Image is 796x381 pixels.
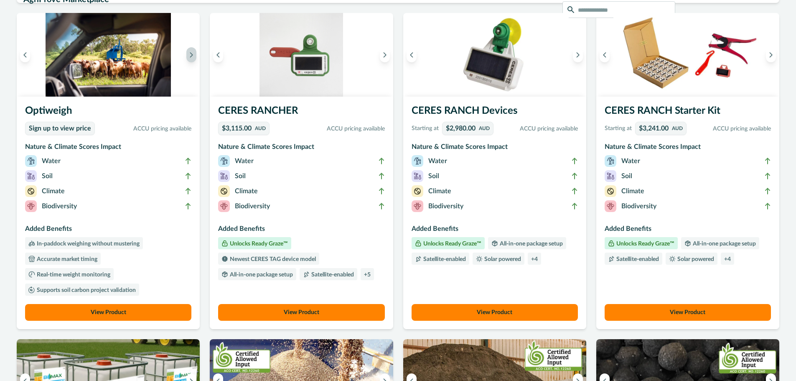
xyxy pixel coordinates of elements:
[479,126,490,131] p: AUD
[380,47,390,62] button: Next image
[672,126,683,131] p: AUD
[25,142,191,155] h3: Nature & Climate Scores Impact
[422,256,466,262] p: Satellite-enabled
[412,103,578,122] h3: CERES RANCH Devices
[29,125,91,133] p: Sign up to view price
[497,125,578,133] p: ACCU pricing available
[35,272,110,278] p: Real-time weight monitoring
[605,304,771,321] button: View Product
[25,122,95,135] a: Sign up to view price
[218,224,384,237] h3: Added Benefits
[605,142,771,155] h3: Nature & Climate Scores Impact
[403,13,586,97] img: A single CERES RANCH device
[690,125,771,133] p: ACCU pricing available
[255,126,266,131] p: AUD
[228,272,293,278] p: All-in-one package setup
[483,256,521,262] p: Solar powered
[235,156,254,166] p: Water
[407,47,417,62] button: Previous image
[42,171,53,181] p: Soil
[428,156,447,166] p: Water
[428,171,439,181] p: Soil
[25,103,191,122] h3: Optiweigh
[228,241,288,247] p: Unlocks Ready Graze™
[17,13,200,97] img: A hand holding a CERES RANCH device
[412,304,578,321] button: View Product
[235,171,246,181] p: Soil
[615,256,659,262] p: Satellite-enabled
[228,256,316,262] p: Newest CERES TAG device model
[213,47,223,62] button: Previous image
[531,256,538,262] p: + 4
[412,224,578,237] h3: Added Benefits
[35,241,140,247] p: In-paddock weighing without mustering
[98,125,191,133] p: ACCU pricing available
[428,201,463,211] p: Biodiversity
[615,241,674,247] p: Unlocks Ready Graze™
[235,201,270,211] p: Biodiversity
[621,201,656,211] p: Biodiversity
[25,224,191,237] h3: Added Benefits
[600,47,610,62] button: Previous image
[766,47,776,62] button: Next image
[186,47,196,62] button: Next image
[35,287,136,293] p: Supports soil carbon project validation
[273,125,384,133] p: ACCU pricing available
[691,241,756,247] p: All-in-one package setup
[218,103,384,122] h3: CERES RANCHER
[676,256,714,262] p: Solar powered
[422,241,481,247] p: Unlocks Ready Graze™
[364,272,371,278] p: + 5
[446,125,476,132] p: $2,980.00
[498,241,563,247] p: All-in-one package setup
[621,171,632,181] p: Soil
[35,256,97,262] p: Accurate market timing
[310,272,354,278] p: Satellite-enabled
[412,124,439,133] p: Starting at
[412,142,578,155] h3: Nature & Climate Scores Impact
[724,256,731,262] p: + 4
[605,124,632,133] p: Starting at
[605,224,771,237] h3: Added Benefits
[596,13,779,97] img: A CERES RANCH starter kit
[218,304,384,321] button: View Product
[25,304,191,321] button: View Product
[428,186,451,196] p: Climate
[222,125,252,132] p: $3,115.00
[42,201,77,211] p: Biodiversity
[235,186,258,196] p: Climate
[42,186,65,196] p: Climate
[621,156,640,166] p: Water
[573,47,583,62] button: Next image
[210,13,393,97] img: A CERES RANCHER applicator
[621,186,644,196] p: Climate
[218,142,384,155] h3: Nature & Climate Scores Impact
[639,125,669,132] p: $3,241.00
[605,103,771,122] h3: CERES RANCH Starter Kit
[20,47,30,62] button: Previous image
[42,156,61,166] p: Water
